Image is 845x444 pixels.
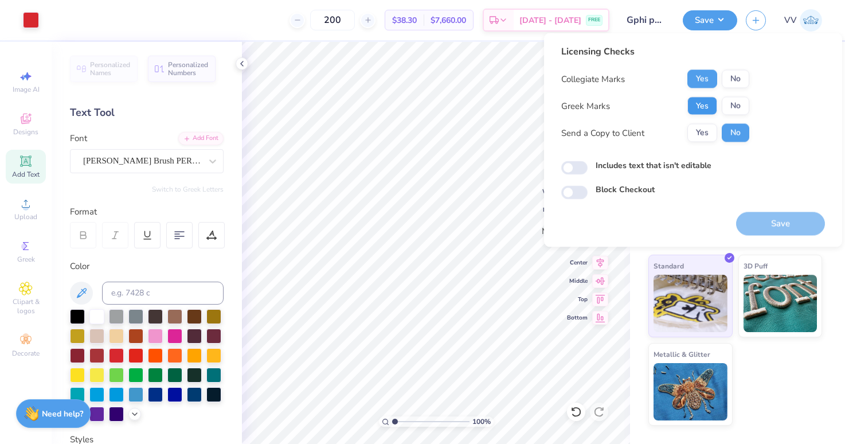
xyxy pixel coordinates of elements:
img: Via Villanueva [800,9,822,32]
span: 100 % [472,416,491,427]
span: $7,660.00 [431,14,466,26]
span: Bottom [567,314,588,322]
strong: Need help? [42,408,83,419]
span: Image AI [13,85,40,94]
button: Switch to Greek Letters [152,185,224,194]
span: Decorate [12,349,40,358]
span: Personalized Names [90,61,131,77]
img: 3D Puff [744,275,817,332]
div: Collegiate Marks [561,72,625,85]
span: VV [784,14,797,27]
label: Font [70,132,87,145]
div: Text Tool [70,105,224,120]
label: Includes text that isn't editable [596,159,711,172]
span: Middle [567,277,588,285]
span: Clipart & logos [6,297,46,316]
img: Standard [654,275,727,332]
button: Yes [687,97,717,115]
button: No [722,124,749,142]
button: Yes [687,124,717,142]
button: Yes [687,70,717,88]
div: Send a Copy to Client [561,126,644,139]
div: Format [70,205,225,219]
span: Add Text [12,170,40,179]
input: – – [310,10,355,30]
span: Metallic & Glitter [654,348,710,360]
img: Metallic & Glitter [654,363,727,420]
label: Block Checkout [596,184,655,196]
input: e.g. 7428 c [102,282,224,305]
input: Untitled Design [618,9,674,32]
span: [DATE] - [DATE] [519,14,581,26]
span: Designs [13,127,38,137]
div: Licensing Checks [561,45,749,59]
a: VV [784,9,822,32]
span: 3D Puff [744,260,768,272]
div: Color [70,260,224,273]
span: Top [567,295,588,303]
div: Greek Marks [561,99,610,112]
button: No [722,70,749,88]
span: FREE [588,16,600,24]
span: Standard [654,260,684,272]
span: Greek [17,255,35,264]
button: Save [683,10,737,30]
span: Upload [14,212,37,221]
div: Add Font [178,132,224,145]
span: Center [567,259,588,267]
span: Personalized Numbers [168,61,209,77]
button: No [722,97,749,115]
span: $38.30 [392,14,417,26]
